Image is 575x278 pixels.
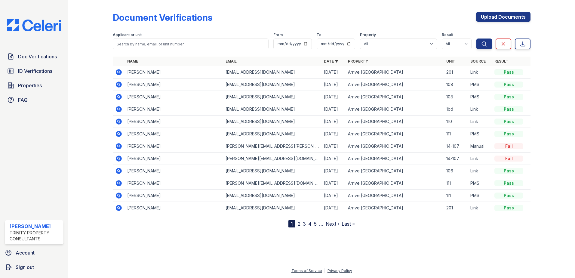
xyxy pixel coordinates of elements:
div: Fail [494,156,523,162]
td: PMS [468,91,492,103]
td: Arrive [GEOGRAPHIC_DATA] [346,177,444,190]
td: [PERSON_NAME] [125,177,223,190]
label: Property [360,32,376,37]
td: [DATE] [321,165,346,177]
div: Fail [494,143,523,149]
td: [EMAIL_ADDRESS][DOMAIN_NAME] [223,165,321,177]
td: 201 [444,66,468,79]
td: [DATE] [321,190,346,202]
a: 2 [298,221,300,227]
a: Next › [326,221,339,227]
a: Date ▼ [324,59,338,63]
td: Manual [468,140,492,153]
td: [EMAIL_ADDRESS][DOMAIN_NAME] [223,66,321,79]
td: Arrive [GEOGRAPHIC_DATA] [346,165,444,177]
a: 4 [308,221,312,227]
label: Applicant or unit [113,32,142,37]
td: [PERSON_NAME] [125,103,223,116]
div: 1 [288,220,295,227]
span: FAQ [18,96,28,103]
td: 111 [444,128,468,140]
div: Pass [494,205,523,211]
label: From [273,32,283,37]
span: Properties [18,82,42,89]
td: 201 [444,202,468,214]
td: [PERSON_NAME][EMAIL_ADDRESS][DOMAIN_NAME] [223,153,321,165]
td: Arrive [GEOGRAPHIC_DATA] [346,202,444,214]
td: [DATE] [321,66,346,79]
a: ID Verifications [5,65,63,77]
td: [PERSON_NAME] [125,153,223,165]
td: [EMAIL_ADDRESS][DOMAIN_NAME] [223,190,321,202]
a: Upload Documents [476,12,530,22]
a: Property [348,59,368,63]
a: Privacy Policy [327,268,352,273]
a: 3 [303,221,306,227]
td: Arrive [GEOGRAPHIC_DATA] [346,190,444,202]
div: Pass [494,168,523,174]
div: Pass [494,131,523,137]
td: 110 [444,116,468,128]
div: | [324,268,325,273]
td: [DATE] [321,79,346,91]
td: Arrive [GEOGRAPHIC_DATA] [346,103,444,116]
a: FAQ [5,94,63,106]
td: [DATE] [321,128,346,140]
td: Arrive [GEOGRAPHIC_DATA] [346,66,444,79]
td: [EMAIL_ADDRESS][DOMAIN_NAME] [223,103,321,116]
label: Result [442,32,453,37]
td: [DATE] [321,91,346,103]
td: [PERSON_NAME][EMAIL_ADDRESS][DOMAIN_NAME] [223,177,321,190]
span: Doc Verifications [18,53,57,60]
td: Arrive [GEOGRAPHIC_DATA] [346,140,444,153]
td: [EMAIL_ADDRESS][DOMAIN_NAME] [223,79,321,91]
td: Arrive [GEOGRAPHIC_DATA] [346,91,444,103]
span: ID Verifications [18,67,52,75]
td: Link [468,202,492,214]
td: [DATE] [321,177,346,190]
span: … [319,220,323,227]
a: Terms of Service [291,268,322,273]
a: Unit [446,59,455,63]
td: [PERSON_NAME] [125,91,223,103]
td: [DATE] [321,116,346,128]
div: Pass [494,119,523,125]
td: Arrive [GEOGRAPHIC_DATA] [346,116,444,128]
td: 108 [444,79,468,91]
div: Trinity Property Consultants [10,230,61,242]
td: [DATE] [321,103,346,116]
td: [EMAIL_ADDRESS][DOMAIN_NAME] [223,91,321,103]
div: Pass [494,193,523,199]
div: Pass [494,82,523,88]
a: Account [2,247,66,259]
td: [PERSON_NAME] [125,140,223,153]
a: Properties [5,79,63,91]
td: PMS [468,190,492,202]
button: Sign out [2,261,66,273]
td: [DATE] [321,202,346,214]
input: Search by name, email, or unit number [113,39,269,49]
td: Arrive [GEOGRAPHIC_DATA] [346,128,444,140]
td: Link [468,66,492,79]
td: 1bd [444,103,468,116]
td: Link [468,153,492,165]
td: [PERSON_NAME] [125,66,223,79]
td: [PERSON_NAME] [125,165,223,177]
td: PMS [468,128,492,140]
td: 14-107 [444,140,468,153]
a: Name [127,59,138,63]
td: [PERSON_NAME] [125,190,223,202]
div: Pass [494,180,523,186]
div: Pass [494,94,523,100]
td: Link [468,103,492,116]
td: 106 [444,165,468,177]
td: [DATE] [321,153,346,165]
a: Last » [342,221,355,227]
td: Link [468,116,492,128]
a: Doc Verifications [5,51,63,63]
td: [EMAIL_ADDRESS][DOMAIN_NAME] [223,202,321,214]
td: Arrive [GEOGRAPHIC_DATA] [346,153,444,165]
td: [PERSON_NAME] [125,202,223,214]
div: [PERSON_NAME] [10,223,61,230]
td: 111 [444,190,468,202]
